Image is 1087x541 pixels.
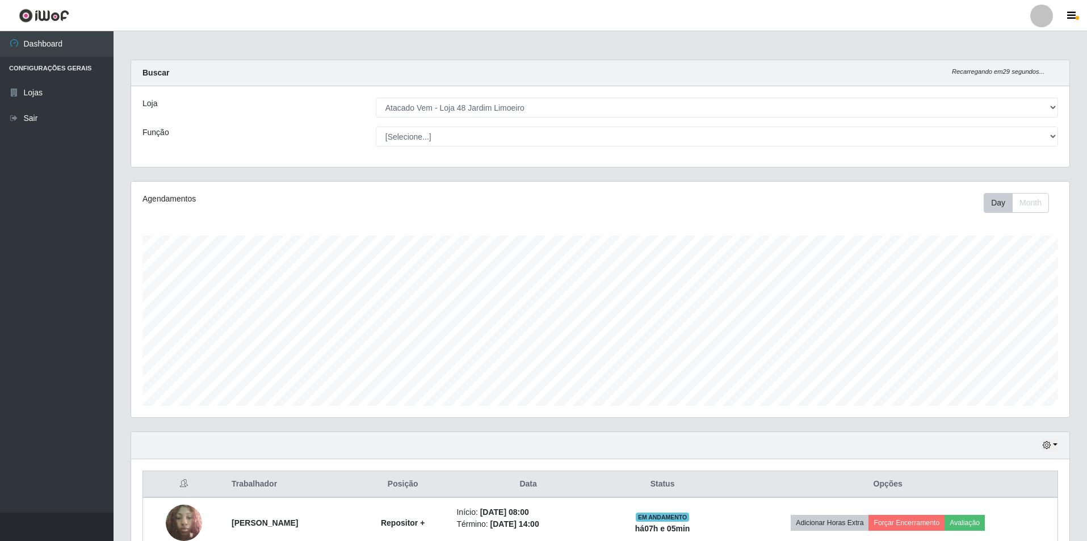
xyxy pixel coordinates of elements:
[142,98,157,110] label: Loja
[952,68,1044,75] i: Recarregando em 29 segundos...
[984,193,1013,213] button: Day
[490,519,539,529] time: [DATE] 14:00
[456,506,599,518] li: Início:
[718,471,1057,498] th: Opções
[456,518,599,530] li: Término:
[635,524,690,533] strong: há 07 h e 05 min
[356,471,450,498] th: Posição
[19,9,69,23] img: CoreUI Logo
[381,518,425,527] strong: Repositor +
[636,513,690,522] span: EM ANDAMENTO
[142,68,169,77] strong: Buscar
[232,518,298,527] strong: [PERSON_NAME]
[607,471,719,498] th: Status
[480,508,529,517] time: [DATE] 08:00
[868,515,945,531] button: Forçar Encerramento
[225,471,356,498] th: Trabalhador
[945,515,985,531] button: Avaliação
[1012,193,1049,213] button: Month
[450,471,606,498] th: Data
[984,193,1049,213] div: First group
[142,127,169,139] label: Função
[984,193,1058,213] div: Toolbar with button groups
[142,193,514,205] div: Agendamentos
[791,515,868,531] button: Adicionar Horas Extra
